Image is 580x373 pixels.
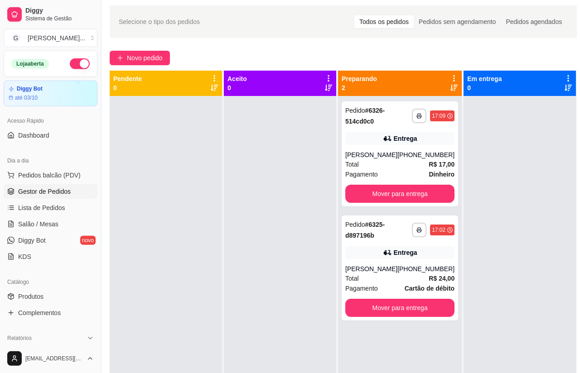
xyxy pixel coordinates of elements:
[119,17,200,27] span: Selecione o tipo dos pedidos
[117,55,123,61] span: plus
[227,83,247,92] p: 0
[345,185,454,203] button: Mover para entrega
[127,53,163,63] span: Novo pedido
[4,4,97,25] a: DiggySistema de Gestão
[394,134,417,143] div: Entrega
[432,226,445,234] div: 17:02
[342,74,377,83] p: Preparando
[4,233,97,248] a: Diggy Botnovo
[18,171,81,180] span: Pedidos balcão (PDV)
[345,273,359,283] span: Total
[25,15,94,22] span: Sistema de Gestão
[4,128,97,143] a: Dashboard
[113,74,142,83] p: Pendente
[354,15,414,28] div: Todos os pedidos
[18,252,31,261] span: KDS
[432,112,445,120] div: 17:09
[11,33,20,43] span: G
[4,201,97,215] a: Lista de Pedidos
[429,161,454,168] strong: R$ 17,00
[342,83,377,92] p: 2
[18,220,58,229] span: Salão / Mesas
[345,107,385,125] strong: # 6326-514cd0c0
[345,107,365,114] span: Pedido
[345,299,454,317] button: Mover para entrega
[70,58,90,69] button: Alterar Status
[15,94,38,101] article: até 03/10
[4,217,97,231] a: Salão / Mesas
[397,150,454,159] div: [PHONE_NUMBER]
[4,184,97,199] a: Gestor de Pedidos
[25,355,83,362] span: [EMAIL_ADDRESS][DOMAIN_NAME]
[429,275,454,282] strong: R$ 24,00
[414,15,501,28] div: Pedidos sem agendamento
[4,275,97,289] div: Catálogo
[18,236,46,245] span: Diggy Bot
[4,168,97,182] button: Pedidos balcão (PDV)
[18,187,71,196] span: Gestor de Pedidos
[4,306,97,320] a: Complementos
[467,74,502,83] p: Em entrega
[4,81,97,106] a: Diggy Botaté 03/10
[345,264,397,273] div: [PERSON_NAME]
[18,131,49,140] span: Dashboard
[345,159,359,169] span: Total
[18,308,61,317] span: Complementos
[11,59,49,69] div: Loja aberta
[7,335,32,342] span: Relatórios
[4,29,97,47] button: Select a team
[345,283,378,293] span: Pagamento
[397,264,454,273] div: [PHONE_NUMBER]
[4,114,97,128] div: Acesso Rápido
[4,249,97,264] a: KDS
[345,221,385,239] strong: # 6325-d897196b
[227,74,247,83] p: Aceito
[113,83,142,92] p: 0
[18,203,65,212] span: Lista de Pedidos
[110,51,170,65] button: Novo pedido
[429,171,454,178] strong: Dinheiro
[4,289,97,304] a: Produtos
[28,33,85,43] div: [PERSON_NAME] ...
[394,248,417,257] div: Entrega
[345,150,397,159] div: [PERSON_NAME]
[345,169,378,179] span: Pagamento
[25,7,94,15] span: Diggy
[18,292,43,301] span: Produtos
[4,153,97,168] div: Dia a dia
[4,348,97,369] button: [EMAIL_ADDRESS][DOMAIN_NAME]
[405,285,454,292] strong: Cartão de débito
[501,15,567,28] div: Pedidos agendados
[345,221,365,228] span: Pedido
[467,83,502,92] p: 0
[17,86,43,92] article: Diggy Bot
